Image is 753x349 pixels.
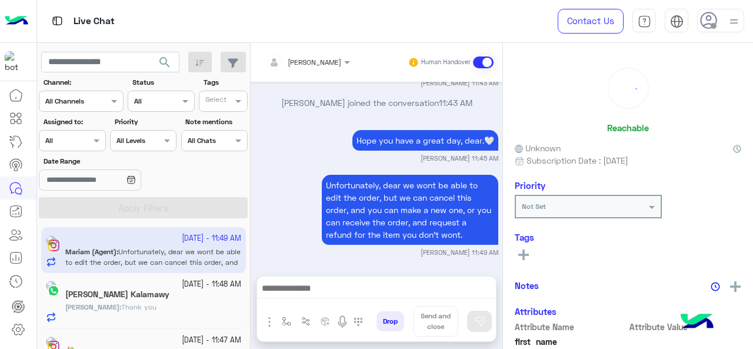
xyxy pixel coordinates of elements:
[48,285,59,297] img: WhatsApp
[558,9,624,34] a: Contact Us
[730,281,741,292] img: add
[115,117,175,127] label: Priority
[65,303,119,311] span: [PERSON_NAME]
[629,321,742,333] span: Attribute Value
[474,315,485,327] img: send message
[321,317,330,326] img: create order
[727,14,741,29] img: profile
[262,315,276,329] img: send attachment
[607,122,649,133] h6: Reachable
[527,154,628,167] span: Subscription Date : [DATE]
[74,14,115,29] p: Live Chat
[204,77,246,88] label: Tags
[421,78,498,88] small: [PERSON_NAME] 11:43 AM
[158,55,172,69] span: search
[65,303,121,311] b: :
[632,9,656,34] a: tab
[255,97,498,109] p: [PERSON_NAME] joined the conversation
[277,312,296,331] button: select flow
[352,130,498,151] p: 27/9/2025, 11:45 AM
[439,98,472,108] span: 11:43 AM
[65,290,169,300] h5: Jana El Kalamawy
[711,282,720,291] img: notes
[185,117,246,127] label: Note mentions
[5,9,28,34] img: Logo
[335,315,349,329] img: send voice note
[44,117,104,127] label: Assigned to:
[421,154,498,163] small: [PERSON_NAME] 11:45 AM
[46,281,56,291] img: picture
[515,232,741,242] h6: Tags
[421,248,498,257] small: [PERSON_NAME] 11:49 AM
[611,71,645,105] div: loading...
[301,317,311,326] img: Trigger scenario
[515,180,545,191] h6: Priority
[204,94,226,108] div: Select
[182,279,241,290] small: [DATE] - 11:48 AM
[296,312,316,331] button: Trigger scenario
[151,52,179,77] button: search
[44,156,175,167] label: Date Range
[354,317,363,327] img: make a call
[413,306,458,337] button: Send and close
[515,335,627,348] span: first_name
[322,175,498,245] p: 27/9/2025, 11:49 AM
[376,311,404,331] button: Drop
[670,15,684,28] img: tab
[39,197,248,218] button: Apply Filters
[515,306,557,317] h6: Attributes
[515,280,539,291] h6: Notes
[132,77,193,88] label: Status
[46,337,56,347] img: picture
[316,312,335,331] button: create order
[44,77,122,88] label: Channel:
[50,14,65,28] img: tab
[282,317,291,326] img: select flow
[677,302,718,343] img: hulul-logo.png
[5,51,26,72] img: 317874714732967
[515,142,561,154] span: Unknown
[638,15,651,28] img: tab
[182,335,241,346] small: [DATE] - 11:47 AM
[515,321,627,333] span: Attribute Name
[421,58,471,67] small: Human Handover
[288,58,341,67] span: [PERSON_NAME]
[121,303,156,311] span: Thank you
